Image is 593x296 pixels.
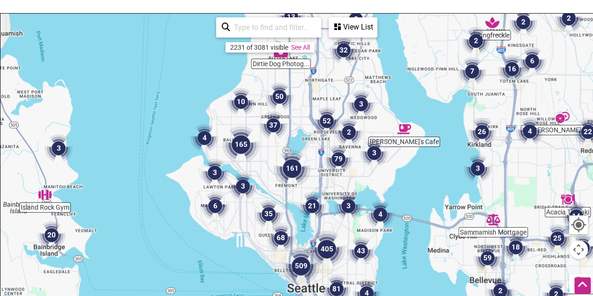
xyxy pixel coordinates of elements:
div: 4 [366,200,394,228]
div: 2231 of 3081 visible [230,44,288,51]
div: 2 [555,4,583,32]
div: Yungfreckle [485,15,499,30]
div: 25 [543,224,571,252]
a: See All [291,44,310,51]
div: Type to search and filter [216,17,321,38]
div: 50 [265,83,293,111]
div: 6 [518,47,546,75]
div: Sammamish Mortgage [486,213,500,227]
div: 2 [509,8,537,36]
div: 2 [462,27,490,55]
div: La Chérie Bakery [555,110,570,124]
div: 2 [335,118,363,146]
div: Acacia Teriyaki [561,192,575,206]
div: 20 [38,221,66,249]
div: 3 [347,90,375,118]
div: Dirtie Dog Photography [274,44,288,58]
div: 26 [468,118,496,146]
button: Drag Pegman onto the map to open Street View [569,274,588,293]
div: 3 [334,192,362,220]
div: 43 [347,237,375,265]
div: 4 [190,124,218,152]
div: View List [330,18,376,36]
div: 7 [458,57,486,85]
div: 165 [222,126,260,163]
div: 52 [313,107,341,135]
input: Type to find and filter... [230,18,315,37]
div: 37 [259,111,287,139]
div: 14 [562,202,590,230]
div: 161 [273,150,311,187]
div: 405 [308,230,345,268]
div: 509 [282,247,320,285]
div: 3 [360,139,388,167]
div: 6 [201,192,229,220]
div: 32 [330,36,358,64]
div: 3 [464,154,492,182]
div: 3 [229,172,257,200]
div: 3 [45,134,73,162]
div: 59 [473,244,502,272]
div: Scroll Back to Top [574,277,591,294]
div: 68 [267,224,295,252]
div: 79 [324,145,353,173]
div: See a list of the visible businesses [329,17,377,38]
div: 35 [255,200,283,228]
div: 10 [227,88,255,116]
div: 18 [502,233,530,261]
div: 16 [498,55,526,83]
div: 21 [298,192,326,220]
div: Willy's Cafe [397,122,411,136]
div: 4 [516,117,544,145]
button: Map camera controls [569,240,588,259]
button: Your Location [569,215,588,234]
div: 3 [201,159,229,187]
div: Island Rock Gym [38,188,52,202]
